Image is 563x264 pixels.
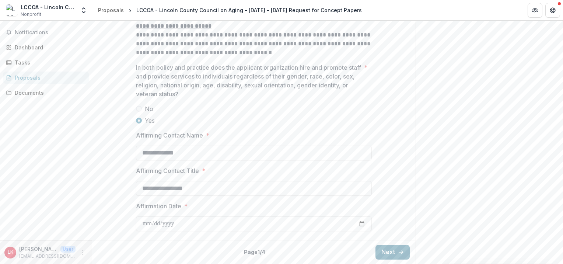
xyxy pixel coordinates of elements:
[15,59,83,66] div: Tasks
[95,5,127,15] a: Proposals
[136,6,362,14] div: LCCOA - Lincoln County Council on Aging - [DATE] - [DATE] Request for Concept Papers
[15,29,86,36] span: Notifications
[19,253,76,260] p: [EMAIL_ADDRESS][DOMAIN_NAME]
[3,72,89,84] a: Proposals
[375,245,410,260] button: Next
[3,56,89,69] a: Tasks
[3,87,89,99] a: Documents
[244,248,265,256] p: Page 1 / 4
[136,131,203,140] p: Affirming Contact Name
[21,3,76,11] div: LCCOA - Lincoln County Council on Aging
[3,27,89,38] button: Notifications
[6,4,18,16] img: LCCOA - Lincoln County Council on Aging
[19,245,57,253] p: [PERSON_NAME]
[95,5,365,15] nav: breadcrumb
[21,11,41,18] span: Nonprofit
[136,202,181,211] p: Affirmation Date
[145,116,155,125] span: Yes
[78,3,89,18] button: Open entity switcher
[98,6,124,14] div: Proposals
[15,44,83,51] div: Dashboard
[145,104,153,113] span: No
[528,3,542,18] button: Partners
[8,250,13,255] div: Lindsey Kelley
[545,3,560,18] button: Get Help
[136,166,199,175] p: Affirming Contact Title
[78,248,87,257] button: More
[60,246,76,253] p: User
[136,63,361,98] p: In both policy and practice does the applicant organization hire and promote staff and provide se...
[15,74,83,81] div: Proposals
[15,89,83,97] div: Documents
[3,41,89,53] a: Dashboard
